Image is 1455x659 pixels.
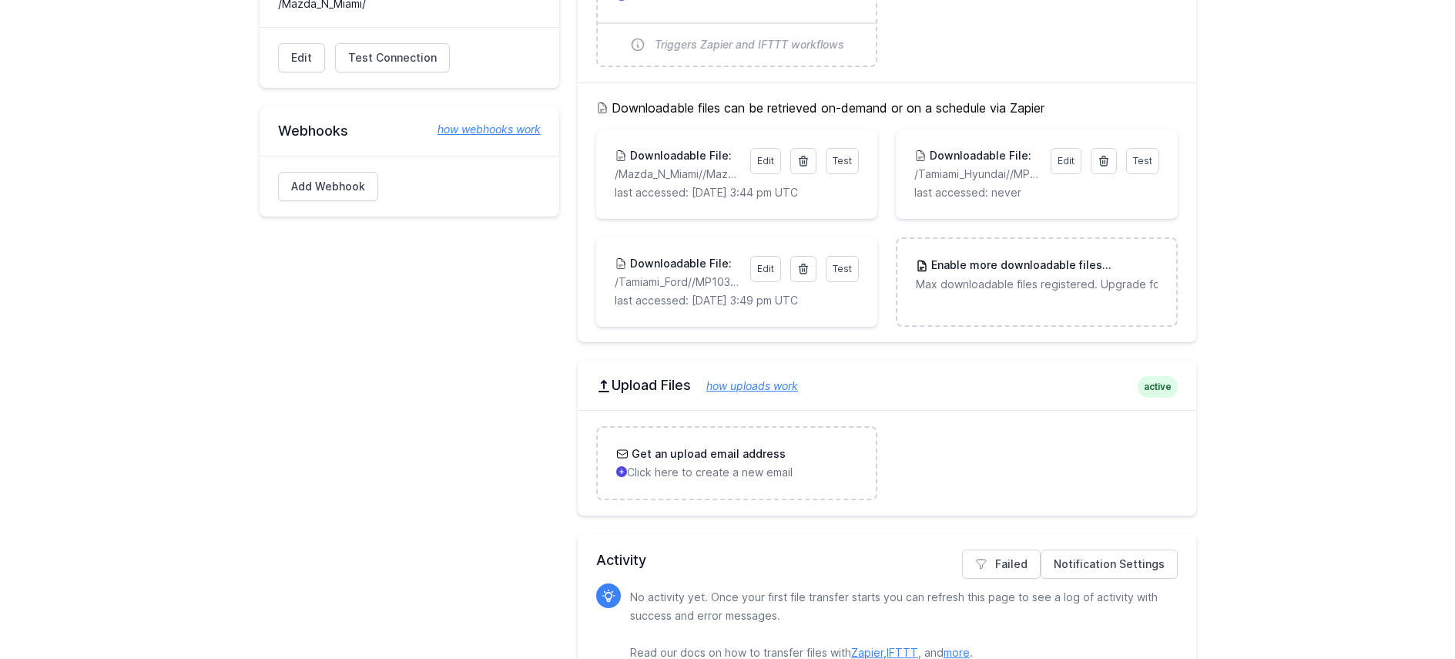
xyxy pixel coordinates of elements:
span: Test [1133,155,1152,166]
p: /Tamiami_Hyundai//MP11734.csv [914,166,1041,182]
a: Edit [750,256,781,282]
span: active [1138,376,1178,398]
h3: Downloadable File: [927,148,1031,163]
a: how uploads work [691,379,798,392]
a: how webhooks work [422,122,541,137]
a: Failed [962,550,1041,579]
h3: Downloadable File: [627,148,732,163]
h2: Upload Files [596,376,1178,395]
h3: Downloadable File: [627,256,732,271]
a: Test [826,148,859,174]
a: Test [1126,148,1159,174]
span: Upgrade [1102,258,1158,274]
a: Zapier [851,646,883,659]
h3: Enable more downloadable files [928,257,1157,274]
span: Test [833,263,852,274]
a: Edit [750,148,781,174]
a: Edit [1051,148,1081,174]
a: Notification Settings [1041,550,1178,579]
h5: Downloadable files can be retrieved on-demand or on a schedule via Zapier [596,99,1178,117]
span: Test Connection [348,50,437,66]
p: /Tamiami_Ford//MP10366.csv [615,274,741,290]
a: Get an upload email address Click here to create a new email [598,428,876,499]
h2: Webhooks [278,122,541,140]
a: more [944,646,970,659]
p: last accessed: [DATE] 3:44 pm UTC [615,185,859,200]
a: Edit [278,43,325,72]
p: Max downloadable files registered. Upgrade for more. [916,277,1157,292]
a: Test Connection [335,43,450,72]
a: Test [826,256,859,282]
a: Enable more downloadable filesUpgrade Max downloadable files registered. Upgrade for more. [897,239,1175,311]
p: last accessed: [DATE] 3:49 pm UTC [615,293,859,308]
span: Triggers Zapier and IFTTT workflows [655,37,844,52]
h3: Get an upload email address [629,446,786,462]
iframe: Drift Widget Chat Controller [1378,582,1437,641]
a: IFTTT [887,646,918,659]
p: Click here to create a new email [616,465,857,480]
p: last accessed: never [914,185,1158,200]
a: Add Webhook [278,172,378,201]
p: /Mazda_N_Miami//MazdaNorthMiami.csv [615,166,741,182]
span: Test [833,155,852,166]
h2: Activity [596,550,1178,571]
